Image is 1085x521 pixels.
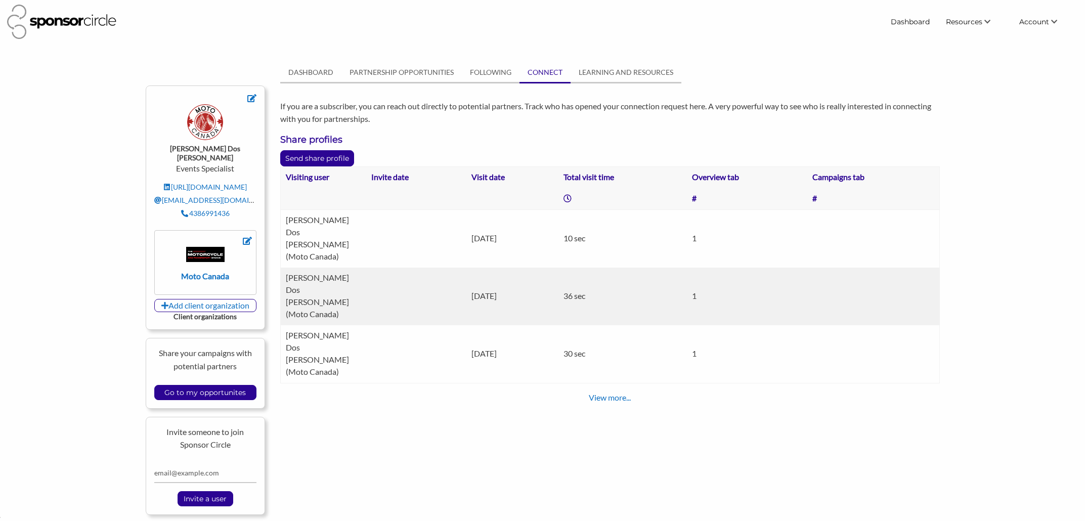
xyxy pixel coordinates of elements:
li: Resources [938,13,1011,31]
th: Campaigns tab [807,167,939,189]
a: 4386991436 [181,209,230,218]
p: Share your campaigns with potential partners [154,346,257,372]
a: View more... [589,393,631,402]
th: Overview tab [687,167,808,189]
img: Sponsor Circle Logo [7,5,116,39]
a: LEARNING AND RESOURCES [571,63,681,82]
a: DASHBOARD [280,63,341,82]
a: FOLLOWING [462,63,519,82]
th: # [687,188,808,210]
a: PARTNERSHIP OPPORTUNITIES [341,63,462,82]
a: [EMAIL_ADDRESS][DOMAIN_NAME] [154,196,281,204]
td: 1 [687,268,808,325]
th: Visiting user [281,167,366,189]
li: Account [1011,13,1078,31]
strong: Client organizations [173,312,237,321]
a: CONNECT [519,63,571,82]
a: Add client organization [154,299,257,312]
td: 1 [687,210,808,268]
img: avc3xfbmecbtttfdaur5 [186,247,225,262]
img: x83jzhc9ghyq1mmmrery [187,104,223,140]
td: 10 sec [558,210,686,268]
strong: Moto Canada [181,271,229,281]
span: Resources [946,17,982,26]
strong: [PERSON_NAME] Dos [PERSON_NAME] [170,144,240,162]
th: Visit date [466,167,558,189]
div: Events Specialist [154,104,257,222]
td: 30 sec [558,325,686,383]
p: If you are a subscriber, you can reach out directly to potential partners. Track who has opened y... [280,100,939,125]
td: [PERSON_NAME] Dos [PERSON_NAME] (Moto Canada) [281,268,366,325]
span: Account [1019,17,1049,26]
th: Total visit time [558,167,686,189]
input: email@example.com [154,463,257,483]
th: Invite date [366,167,467,189]
td: 1 [687,325,808,383]
h3: Share profiles [280,134,939,146]
th: # [807,188,939,210]
td: [DATE] [466,210,558,268]
a: [URL][DOMAIN_NAME] [164,183,247,191]
td: [DATE] [466,268,558,325]
a: Moto Canada [167,247,244,281]
td: [DATE] [466,325,558,383]
p: Invite someone to join Sponsor Circle [154,425,257,451]
a: Dashboard [883,13,938,31]
input: Invite a user [179,492,232,506]
input: Go to my opportunites [159,385,251,400]
p: Send share profile [281,151,354,166]
td: [PERSON_NAME] Dos [PERSON_NAME] (Moto Canada) [281,325,366,383]
td: 36 sec [558,268,686,325]
td: [PERSON_NAME] Dos [PERSON_NAME] (Moto Canada) [281,210,366,268]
